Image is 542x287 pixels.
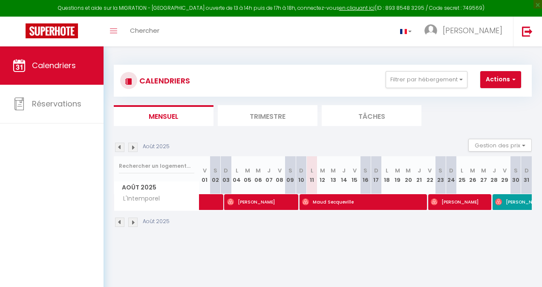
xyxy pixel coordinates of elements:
[493,166,496,175] abbr: J
[231,156,242,194] th: 04
[489,156,499,194] th: 28
[227,194,292,210] span: [PERSON_NAME]
[374,166,378,175] abbr: D
[503,166,507,175] abbr: V
[32,60,76,71] span: Calendriers
[499,156,510,194] th: 29
[224,166,228,175] abbr: D
[339,156,349,194] th: 14
[26,23,78,38] img: Super Booking
[137,71,190,90] h3: CALENDRIERS
[32,98,81,109] span: Réservations
[470,166,475,175] abbr: M
[114,105,213,126] li: Mensuel
[360,156,371,194] th: 16
[311,166,313,175] abbr: L
[218,105,317,126] li: Trimestre
[124,17,166,46] a: Chercher
[446,156,456,194] th: 24
[302,194,418,210] span: Maud Secqueville
[418,17,513,46] a: ... [PERSON_NAME]
[306,156,317,194] th: 11
[349,156,360,194] th: 15
[253,156,263,194] th: 06
[480,71,521,88] button: Actions
[236,166,238,175] abbr: L
[438,166,442,175] abbr: S
[414,156,424,194] th: 21
[481,166,486,175] abbr: M
[130,26,159,35] span: Chercher
[406,166,411,175] abbr: M
[210,156,221,194] th: 02
[339,4,375,11] a: en cliquant ici
[242,156,253,194] th: 05
[478,156,489,194] th: 27
[457,156,467,194] th: 25
[322,105,421,126] li: Tâches
[203,166,207,175] abbr: V
[115,194,162,204] span: L'Intemporel
[371,156,381,194] th: 17
[428,166,432,175] abbr: V
[245,166,250,175] abbr: M
[514,166,518,175] abbr: S
[267,166,271,175] abbr: J
[342,166,346,175] abbr: J
[467,156,478,194] th: 26
[403,156,414,194] th: 20
[221,156,231,194] th: 03
[443,25,502,36] span: [PERSON_NAME]
[435,156,446,194] th: 23
[274,156,285,194] th: 08
[317,156,328,194] th: 12
[418,166,421,175] abbr: J
[296,156,306,194] th: 10
[424,156,435,194] th: 22
[510,156,521,194] th: 30
[386,71,467,88] button: Filtrer par hébergement
[424,24,437,37] img: ...
[331,166,336,175] abbr: M
[285,156,296,194] th: 09
[449,166,453,175] abbr: D
[143,218,170,226] p: Août 2025
[386,166,388,175] abbr: L
[143,143,170,151] p: Août 2025
[299,166,303,175] abbr: D
[256,166,261,175] abbr: M
[521,156,532,194] th: 31
[353,166,357,175] abbr: V
[431,194,485,210] span: [PERSON_NAME]
[522,26,533,37] img: logout
[213,166,217,175] abbr: S
[461,166,463,175] abbr: L
[392,156,403,194] th: 19
[278,166,282,175] abbr: V
[199,156,210,194] th: 01
[288,166,292,175] abbr: S
[381,156,392,194] th: 18
[395,166,400,175] abbr: M
[328,156,339,194] th: 13
[525,166,529,175] abbr: D
[114,181,199,194] span: Août 2025
[363,166,367,175] abbr: S
[119,158,194,174] input: Rechercher un logement...
[264,156,274,194] th: 07
[320,166,325,175] abbr: M
[468,139,532,152] button: Gestion des prix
